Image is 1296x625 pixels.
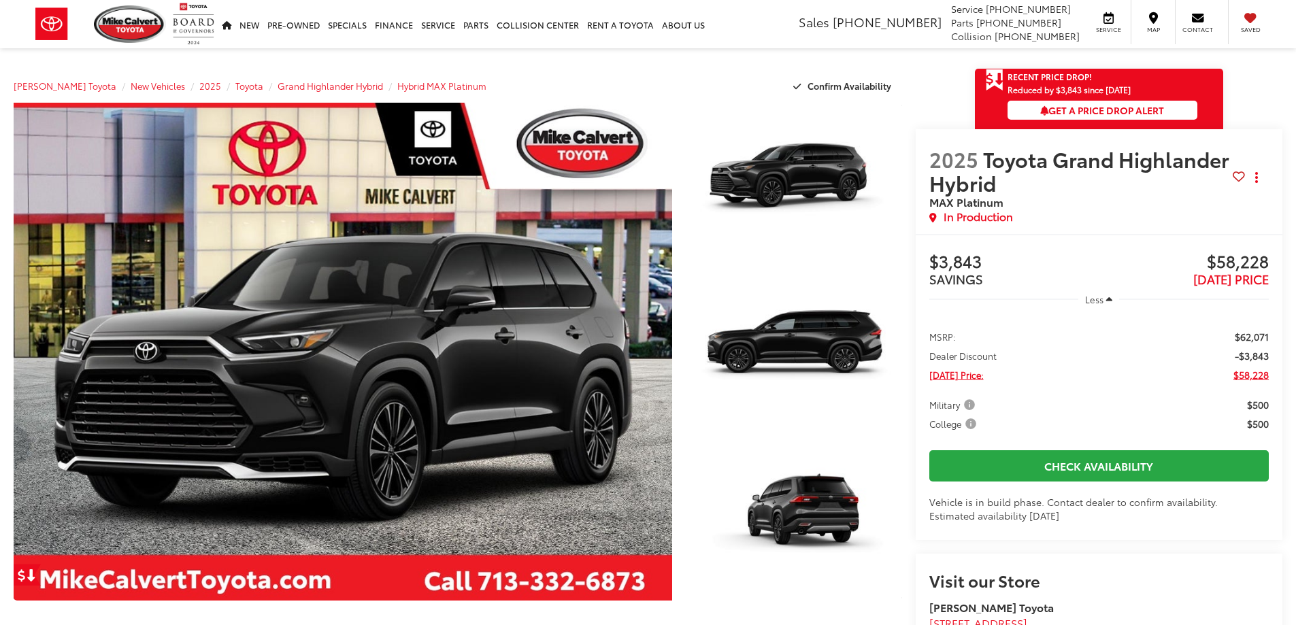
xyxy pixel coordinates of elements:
a: Grand Highlander Hybrid [278,80,383,92]
span: Confirm Availability [808,80,891,92]
a: 2025 [199,80,221,92]
a: Expand Photo 1 [687,103,902,264]
span: [PHONE_NUMBER] [995,29,1080,43]
button: Military [929,398,980,411]
span: Reduced by $3,843 since [DATE] [1008,85,1197,94]
span: $62,071 [1235,330,1269,343]
span: MSRP: [929,330,956,343]
a: Get Price Drop Alert Recent Price Drop! [975,69,1223,85]
span: 2025 [929,144,978,173]
span: Get Price Drop Alert [986,69,1003,92]
img: 2025 Toyota Grand Highlander Hybrid Hybrid MAX Platinum [684,101,903,265]
button: Actions [1245,166,1269,190]
img: 2025 Toyota Grand Highlander Hybrid Hybrid MAX Platinum [684,438,903,602]
span: Collision [951,29,992,43]
span: Military [929,398,978,411]
span: In Production [944,209,1013,224]
span: Service [1093,25,1124,34]
span: Service [951,2,983,16]
strong: [PERSON_NAME] Toyota [929,599,1054,615]
a: Hybrid MAX Platinum [397,80,486,92]
span: [PHONE_NUMBER] [986,2,1071,16]
img: 2025 Toyota Grand Highlander Hybrid Hybrid MAX Platinum [7,100,678,603]
button: College [929,417,981,430]
span: Recent Price Drop! [1008,71,1092,82]
a: Toyota [235,80,263,92]
a: Expand Photo 2 [687,271,902,433]
a: Get Price Drop Alert [14,564,41,586]
span: [DATE] Price: [929,368,984,382]
span: [PHONE_NUMBER] [833,13,942,31]
span: $500 [1247,398,1269,411]
span: $3,843 [929,252,1099,273]
button: Less [1078,287,1119,311]
a: Expand Photo 3 [687,440,902,601]
img: Mike Calvert Toyota [94,5,166,43]
span: Map [1138,25,1168,34]
span: $500 [1247,417,1269,430]
div: Vehicle is in build phase. Contact dealer to confirm availability. Estimated availability [DATE] [929,495,1269,522]
h2: Visit our Store [929,571,1269,589]
span: Get a Price Drop Alert [1040,103,1164,117]
a: Expand Photo 0 [14,103,672,601]
span: Toyota Grand Highlander Hybrid [929,144,1229,197]
span: [DATE] PRICE [1193,270,1269,288]
span: Sales [799,13,829,31]
span: Dealer Discount [929,349,997,362]
span: MAX Platinum [929,194,1003,209]
span: Parts [951,16,974,29]
span: -$3,843 [1235,349,1269,362]
button: Confirm Availability [786,74,902,98]
a: New Vehicles [131,80,185,92]
span: SAVINGS [929,270,983,288]
span: dropdown dots [1255,172,1258,183]
a: Check Availability [929,450,1269,481]
span: Contact [1182,25,1213,34]
span: $58,228 [1099,252,1269,273]
img: 2025 Toyota Grand Highlander Hybrid Hybrid MAX Platinum [684,270,903,434]
span: Saved [1235,25,1265,34]
span: $58,228 [1233,368,1269,382]
span: Less [1085,293,1103,305]
a: [PERSON_NAME] Toyota [14,80,116,92]
span: College [929,417,979,430]
span: [PHONE_NUMBER] [976,16,1061,29]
